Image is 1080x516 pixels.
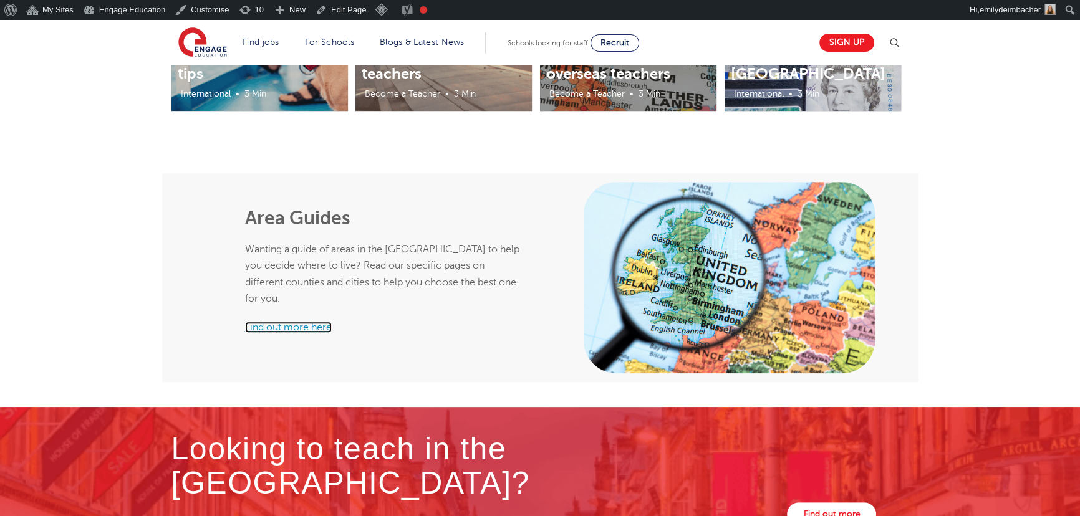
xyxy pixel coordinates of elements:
p: Wanting a guide of areas in the [GEOGRAPHIC_DATA] to help you decide where to live? Read our spec... [245,241,524,307]
li: 3 Min [796,87,821,101]
li: Become a Teacher [543,87,626,101]
li: 3 Min [453,87,477,101]
span: Schools looking for staff [508,39,588,47]
a: Sign up [819,34,874,52]
span: Recruit [600,38,629,47]
li: • [234,87,241,101]
a: For Schools [305,37,354,47]
li: International [728,87,785,101]
li: International [175,87,232,101]
h4: Looking to teach in the [GEOGRAPHIC_DATA]? [171,432,665,500]
li: • [444,87,450,101]
img: Engage Education [178,27,227,59]
a: Blogs & Latest News [380,37,465,47]
div: Focus keyphrase not set [420,6,427,14]
a: Find out more here [245,322,332,333]
li: • [629,87,635,101]
li: 3 Min [243,87,268,101]
li: Become a Teacher [359,87,441,101]
li: 3 Min [637,87,662,101]
span: emilydeimbacher [980,5,1041,14]
li: • [788,87,794,101]
h2: Area Guides [245,208,524,229]
a: Find jobs [243,37,279,47]
a: Recruit [591,34,639,52]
